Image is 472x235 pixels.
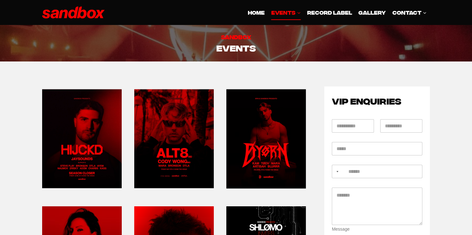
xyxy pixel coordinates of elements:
nav: Primary Navigation [245,5,430,20]
span: CONTACT [392,8,427,17]
h2: VIP ENQUIRIES [332,94,422,107]
a: HOME [245,5,268,20]
a: EVENTS [268,5,304,20]
a: Record Label [304,5,355,20]
img: Sandbox [42,7,105,19]
h2: Events [42,41,430,54]
div: Message [332,227,422,232]
input: Mobile [332,165,422,178]
span: EVENTS [271,8,301,17]
h6: Sandbox [42,32,430,41]
a: GALLERY [355,5,389,20]
button: Selected country [332,165,341,178]
a: CONTACT [389,5,430,20]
